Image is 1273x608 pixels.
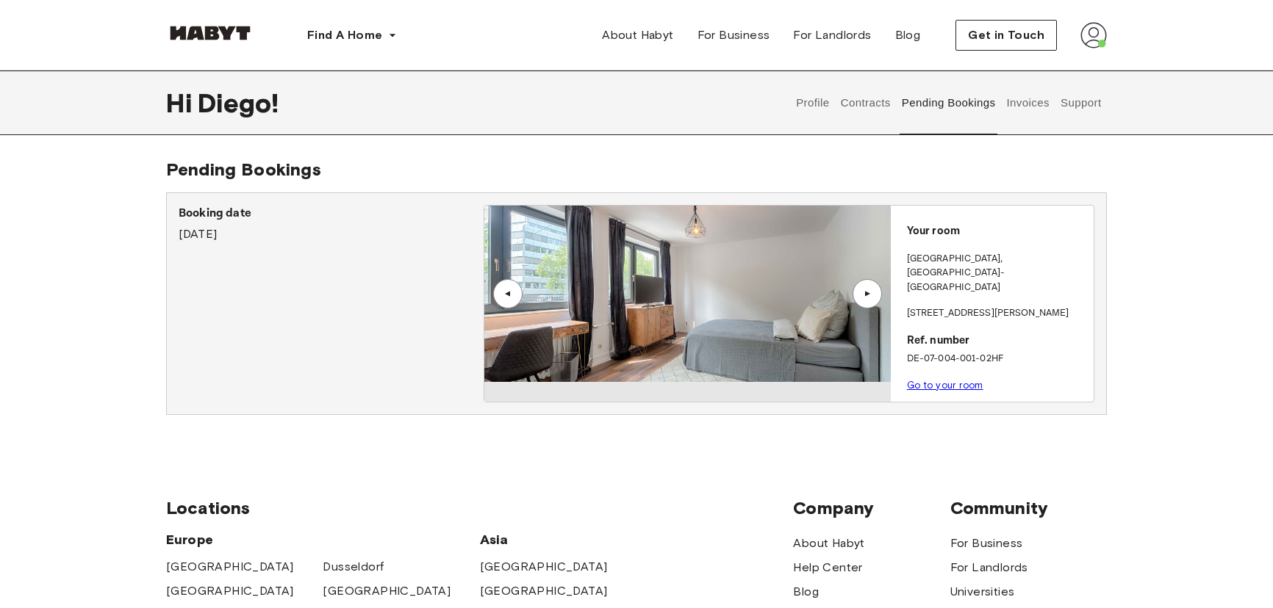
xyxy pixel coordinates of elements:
p: Ref. number [907,333,1088,350]
span: Locations [166,497,793,519]
p: Booking date [179,205,484,222]
a: For Landlords [781,21,883,50]
button: Find A Home [295,21,409,50]
span: About Habyt [602,26,673,44]
a: Go to your room [907,380,983,391]
span: Get in Touch [968,26,1044,44]
span: Find A Home [307,26,382,44]
p: [STREET_ADDRESS][PERSON_NAME] [907,306,1088,321]
a: [GEOGRAPHIC_DATA] [166,582,294,600]
span: Blog [895,26,921,44]
span: Diego ! [198,87,279,118]
div: user profile tabs [791,70,1107,135]
a: Dusseldorf [323,558,384,576]
button: Support [1058,70,1103,135]
div: ▲ [860,289,875,298]
span: Company [793,497,950,519]
a: [GEOGRAPHIC_DATA] [480,558,608,576]
img: Habyt [166,26,254,40]
a: For Business [686,21,782,50]
a: [GEOGRAPHIC_DATA] [480,582,608,600]
a: For Business [950,535,1023,552]
button: Get in Touch [955,20,1057,51]
p: DE-07-004-001-02HF [907,352,1088,366]
a: About Habyt [793,535,864,552]
img: Image of the room [484,206,890,382]
a: Blog [793,583,819,601]
button: Profile [795,70,832,135]
span: Pending Bookings [166,159,321,180]
button: Invoices [1005,70,1051,135]
a: Blog [883,21,933,50]
span: For Landlords [793,26,871,44]
a: [GEOGRAPHIC_DATA] [323,582,451,600]
a: Help Center [793,559,862,576]
a: About Habyt [590,21,685,50]
span: Hi [166,87,198,118]
span: Community [950,497,1107,519]
button: Contracts [839,70,892,135]
div: ▲ [501,289,515,298]
div: [DATE] [179,205,484,243]
button: Pending Bookings [900,70,997,135]
p: [GEOGRAPHIC_DATA] , [GEOGRAPHIC_DATA]-[GEOGRAPHIC_DATA] [907,252,1088,295]
span: Asia [480,531,636,549]
img: avatar [1080,22,1107,48]
a: [GEOGRAPHIC_DATA] [166,558,294,576]
p: Your room [907,223,1088,240]
span: For Business [698,26,770,44]
a: For Landlords [950,559,1028,576]
a: Universities [950,583,1015,601]
span: Europe [166,531,480,549]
